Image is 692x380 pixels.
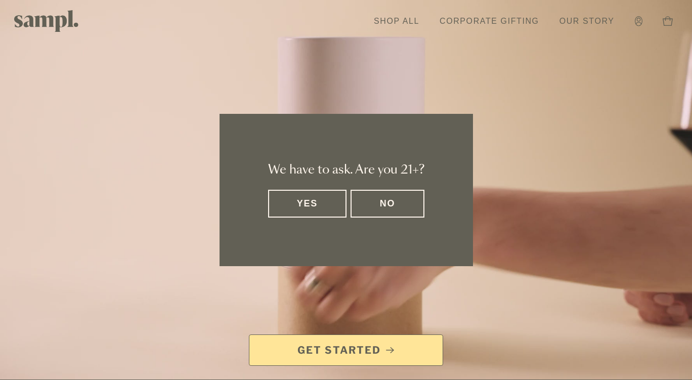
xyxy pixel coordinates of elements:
span: Get Started [297,343,381,357]
a: Corporate Gifting [435,10,544,32]
a: Get Started [249,334,443,366]
img: Sampl logo [14,10,79,32]
a: Our Story [554,10,620,32]
a: Shop All [369,10,424,32]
